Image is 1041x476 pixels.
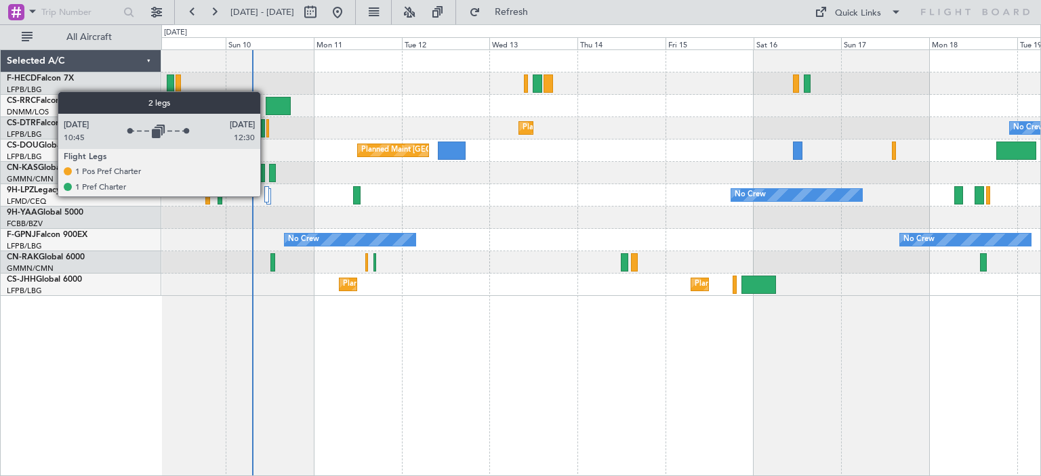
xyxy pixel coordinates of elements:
div: Tue 12 [402,37,490,49]
span: CN-RAK [7,253,39,261]
span: F-GPNJ [7,231,36,239]
a: CS-RRCFalcon 900LX [7,97,87,105]
a: LFPB/LBG [7,286,42,296]
a: 9H-YAAGlobal 5000 [7,209,83,217]
button: Refresh [463,1,544,23]
span: [DATE] - [DATE] [230,6,294,18]
span: All Aircraft [35,33,143,42]
a: CS-DTRFalcon 2000 [7,119,82,127]
a: LFPB/LBG [7,129,42,139]
span: CS-DOU [7,142,39,150]
button: All Aircraft [15,26,147,48]
div: Mon 18 [929,37,1017,49]
a: LFPB/LBG [7,85,42,95]
div: Thu 14 [577,37,666,49]
span: CS-DTR [7,119,36,127]
div: No Crew [735,185,766,205]
input: Trip Number [41,2,119,22]
div: Sun 17 [841,37,929,49]
a: 9H-LPZLegacy 500 [7,186,77,194]
div: Mon 11 [314,37,402,49]
a: GMMN/CMN [7,263,54,274]
a: CS-DOUGlobal 6500 [7,142,85,150]
a: FCBB/BZV [7,219,43,229]
a: LFPB/LBG [7,241,42,251]
div: Sat 16 [754,37,842,49]
span: CS-RRC [7,97,36,105]
div: Planned Maint Sofia [523,118,592,138]
a: CN-KASGlobal 5000 [7,164,84,172]
a: F-GPNJFalcon 900EX [7,231,87,239]
span: 9H-LPZ [7,186,34,194]
div: Planned Maint [GEOGRAPHIC_DATA] ([GEOGRAPHIC_DATA]) [361,140,575,160]
a: CN-RAKGlobal 6000 [7,253,85,261]
div: No Crew [288,230,319,250]
a: LFMD/CEQ [7,196,46,207]
span: 9H-YAA [7,209,37,217]
a: GMMN/CMN [7,174,54,184]
button: Quick Links [808,1,908,23]
div: No Crew [903,230,935,250]
div: Quick Links [835,7,881,20]
div: Planned Maint [GEOGRAPHIC_DATA] ([GEOGRAPHIC_DATA]) [343,274,556,295]
span: F-HECD [7,74,37,83]
a: CS-JHHGlobal 6000 [7,276,82,284]
div: Fri 15 [666,37,754,49]
a: LFPB/LBG [7,152,42,162]
div: [DATE] [164,27,187,39]
div: Wed 13 [489,37,577,49]
div: Planned Maint [GEOGRAPHIC_DATA] ([GEOGRAPHIC_DATA]) [695,274,908,295]
a: F-HECDFalcon 7X [7,74,74,83]
span: CN-KAS [7,164,38,172]
a: DNMM/LOS [7,107,49,117]
span: Refresh [483,7,540,17]
span: CS-JHH [7,276,36,284]
div: Sun 10 [226,37,314,49]
div: Sat 9 [138,37,226,49]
